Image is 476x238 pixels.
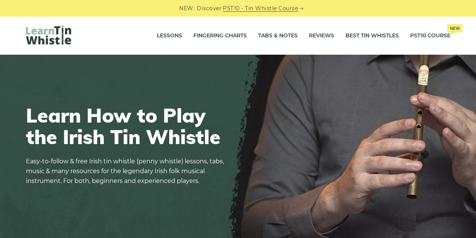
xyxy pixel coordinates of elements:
a: Tabs & Notes [258,26,298,45]
a: Best Tin Whistles [345,26,399,45]
a: Reviews [309,26,334,45]
span: New [447,24,462,32]
img: LearnTinWhistle.com [26,25,71,45]
a: Lessons [157,26,182,45]
p: Easy-to-follow & free Irish tin whistle (penny whistle) lessons, tabs, music & many resources for... [26,157,229,186]
a: Fingering Charts [193,26,247,45]
h1: Learn How to Play the Irish Tin Whistle [26,104,229,147]
a: PST10 CourseNew [410,26,450,45]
